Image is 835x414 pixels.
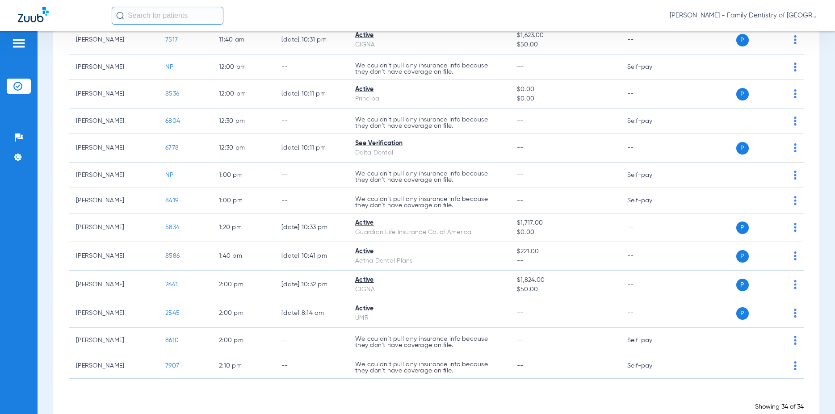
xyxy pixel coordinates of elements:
td: 1:00 PM [212,163,274,188]
img: group-dot-blue.svg [794,223,797,232]
input: Search for patients [112,7,223,25]
span: $1,824.00 [517,276,613,285]
img: group-dot-blue.svg [794,196,797,205]
span: $50.00 [517,285,613,294]
p: We couldn’t pull any insurance info because they don’t have coverage on file. [355,63,503,75]
img: group-dot-blue.svg [794,143,797,152]
img: group-dot-blue.svg [794,171,797,180]
td: [PERSON_NAME] [69,188,158,213]
td: [PERSON_NAME] [69,328,158,353]
span: P [736,88,749,100]
span: P [736,279,749,291]
td: -- [274,188,348,213]
td: 1:20 PM [212,213,274,242]
div: Active [355,276,503,285]
td: [PERSON_NAME] [69,213,158,242]
div: Active [355,218,503,228]
td: -- [274,328,348,353]
span: P [736,142,749,155]
div: Aetna Dental Plans [355,256,503,266]
td: -- [620,299,680,328]
span: $1,717.00 [517,218,613,228]
td: [DATE] 10:33 PM [274,213,348,242]
img: group-dot-blue.svg [794,309,797,318]
span: -- [517,172,524,178]
td: Self-pay [620,328,680,353]
span: P [736,34,749,46]
span: -- [517,256,613,266]
span: -- [517,337,524,343]
p: We couldn’t pull any insurance info because they don’t have coverage on file. [355,196,503,209]
td: [PERSON_NAME] [69,26,158,54]
td: -- [274,54,348,80]
td: 11:40 AM [212,26,274,54]
td: -- [620,26,680,54]
span: $221.00 [517,247,613,256]
td: 2:00 PM [212,271,274,299]
span: 6804 [165,118,180,124]
img: Zuub Logo [18,7,49,22]
span: $0.00 [517,94,613,104]
img: group-dot-blue.svg [794,63,797,71]
td: -- [274,163,348,188]
span: 2545 [165,310,180,316]
span: -- [517,145,524,151]
p: We couldn’t pull any insurance info because they don’t have coverage on file. [355,117,503,129]
span: $1,623.00 [517,31,613,40]
span: P [736,250,749,263]
span: 7517 [165,37,178,43]
span: P [736,307,749,320]
td: -- [620,134,680,163]
td: [PERSON_NAME] [69,242,158,271]
td: 12:00 PM [212,80,274,109]
span: P [736,222,749,234]
span: 8610 [165,337,179,343]
td: Self-pay [620,109,680,134]
td: [DATE] 10:11 PM [274,134,348,163]
span: 2641 [165,281,178,288]
img: group-dot-blue.svg [794,35,797,44]
span: NP [165,172,174,178]
td: [DATE] 10:31 PM [274,26,348,54]
span: $0.00 [517,85,613,94]
span: 7907 [165,363,179,369]
div: Active [355,304,503,314]
img: group-dot-blue.svg [794,336,797,345]
td: [PERSON_NAME] [69,134,158,163]
span: -- [517,363,524,369]
span: 8586 [165,253,180,259]
p: We couldn’t pull any insurance info because they don’t have coverage on file. [355,336,503,348]
span: 5834 [165,224,180,230]
span: -- [517,118,524,124]
span: $0.00 [517,228,613,237]
td: [PERSON_NAME] [69,271,158,299]
img: group-dot-blue.svg [794,361,797,370]
td: [PERSON_NAME] [69,163,158,188]
img: Search Icon [116,12,124,20]
img: group-dot-blue.svg [794,89,797,98]
td: 1:00 PM [212,188,274,213]
td: Self-pay [620,54,680,80]
div: Chat Widget [790,371,835,414]
div: Delta Dental [355,148,503,158]
td: [PERSON_NAME] [69,353,158,379]
td: Self-pay [620,188,680,213]
td: -- [274,109,348,134]
span: -- [517,197,524,204]
span: Showing 34 of 34 [755,404,804,410]
td: [DATE] 10:41 PM [274,242,348,271]
div: Guardian Life Insurance Co. of America [355,228,503,237]
div: CIGNA [355,285,503,294]
td: [PERSON_NAME] [69,54,158,80]
span: [PERSON_NAME] - Family Dentistry of [GEOGRAPHIC_DATA] [670,11,817,20]
p: We couldn’t pull any insurance info because they don’t have coverage on file. [355,171,503,183]
td: [DATE] 10:32 PM [274,271,348,299]
div: Principal [355,94,503,104]
td: [PERSON_NAME] [69,299,158,328]
td: 2:10 PM [212,353,274,379]
td: 1:40 PM [212,242,274,271]
td: [PERSON_NAME] [69,80,158,109]
td: -- [274,353,348,379]
td: -- [620,271,680,299]
div: Active [355,31,503,40]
